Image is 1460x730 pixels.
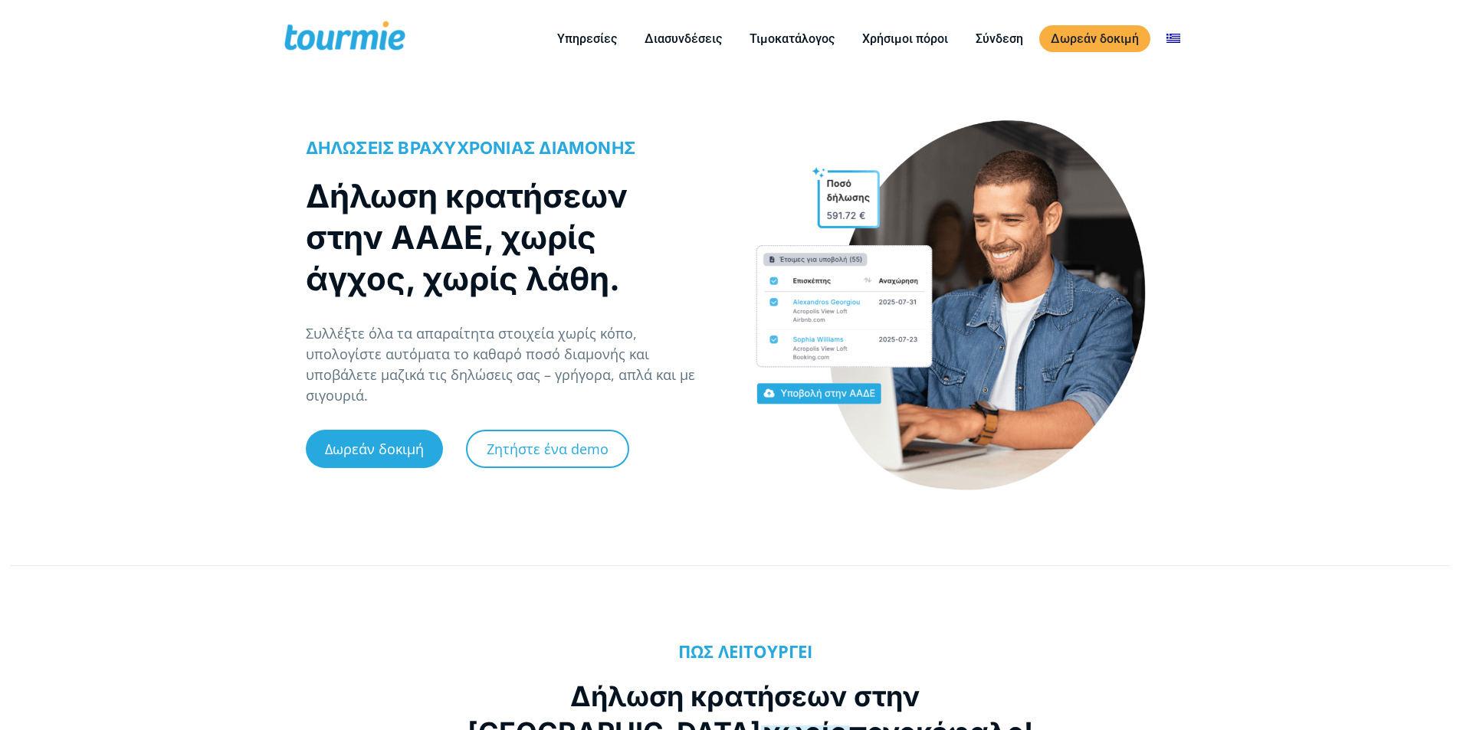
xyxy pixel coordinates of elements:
[306,323,714,406] p: Συλλέξτε όλα τα απαραίτητα στοιχεία χωρίς κόπο, υπολογίστε αυτόματα το καθαρό ποσό διαμονής και υ...
[678,640,812,663] b: ΠΩΣ ΛΕΙΤΟΥΡΓΕΙ
[738,29,846,48] a: Τιμοκατάλογος
[964,29,1035,48] a: Σύνδεση
[306,175,699,300] h1: Δήλωση κρατήσεων στην ΑΑΔΕ, χωρίς άγχος, χωρίς λάθη.
[306,430,443,468] a: Δωρεάν δοκιμή
[633,29,733,48] a: Διασυνδέσεις
[546,29,628,48] a: Υπηρεσίες
[306,138,636,158] span: ΔΗΛΩΣΕΙΣ ΒΡΑΧΥΧΡΟΝΙΑΣ ΔΙΑΜΟΝΗΣ
[1039,25,1150,52] a: Δωρεάν δοκιμή
[466,430,629,468] a: Ζητήστε ένα demo
[851,29,960,48] a: Χρήσιμοι πόροι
